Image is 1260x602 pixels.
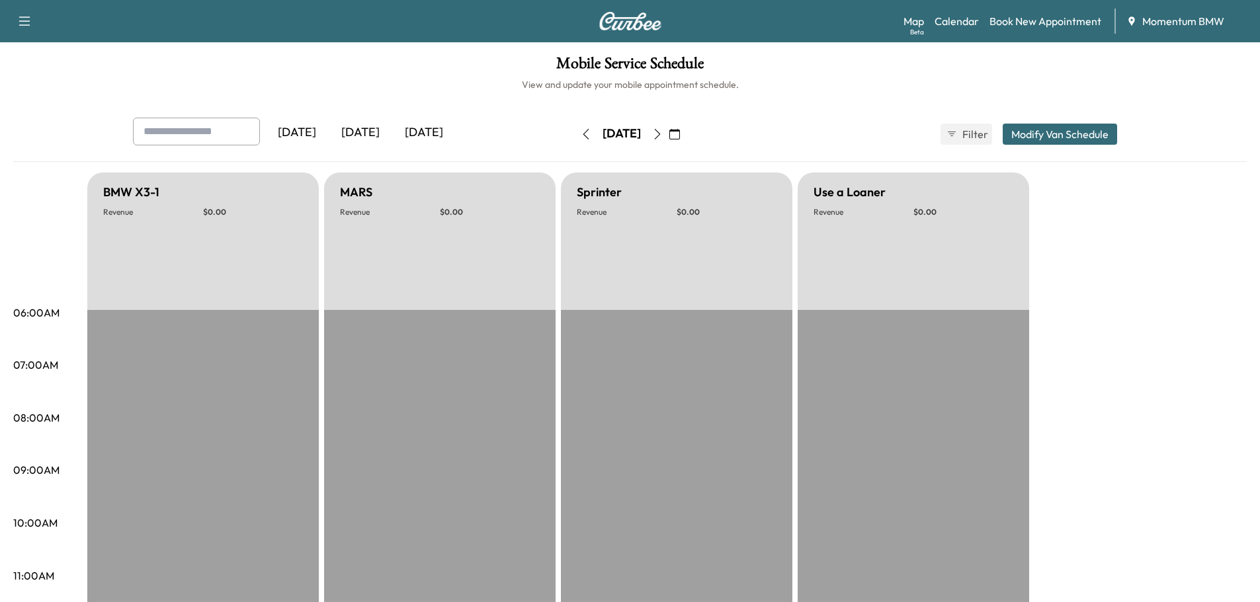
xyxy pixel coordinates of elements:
[814,183,886,202] h5: Use a Loaner
[392,118,456,148] div: [DATE]
[13,568,54,583] p: 11:00AM
[13,410,60,426] p: 08:00AM
[13,515,58,531] p: 10:00AM
[814,207,913,217] p: Revenue
[935,13,979,29] a: Calendar
[103,207,203,217] p: Revenue
[1003,124,1117,145] button: Modify Van Schedule
[440,207,540,217] p: $ 0.00
[103,183,159,202] h5: BMW X3-1
[677,207,777,217] p: $ 0.00
[962,126,986,142] span: Filter
[941,124,992,145] button: Filter
[13,78,1247,91] h6: View and update your mobile appointment schedule.
[1142,13,1224,29] span: Momentum BMW
[13,462,60,478] p: 09:00AM
[265,118,329,148] div: [DATE]
[913,207,1013,217] p: $ 0.00
[903,13,924,29] a: MapBeta
[599,12,662,30] img: Curbee Logo
[340,207,440,217] p: Revenue
[13,305,60,320] p: 06:00AM
[329,118,392,148] div: [DATE]
[910,27,924,37] div: Beta
[13,56,1247,78] h1: Mobile Service Schedule
[989,13,1101,29] a: Book New Appointment
[13,357,58,373] p: 07:00AM
[340,183,372,202] h5: MARS
[577,183,622,202] h5: Sprinter
[603,126,641,142] div: [DATE]
[203,207,303,217] p: $ 0.00
[577,207,677,217] p: Revenue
